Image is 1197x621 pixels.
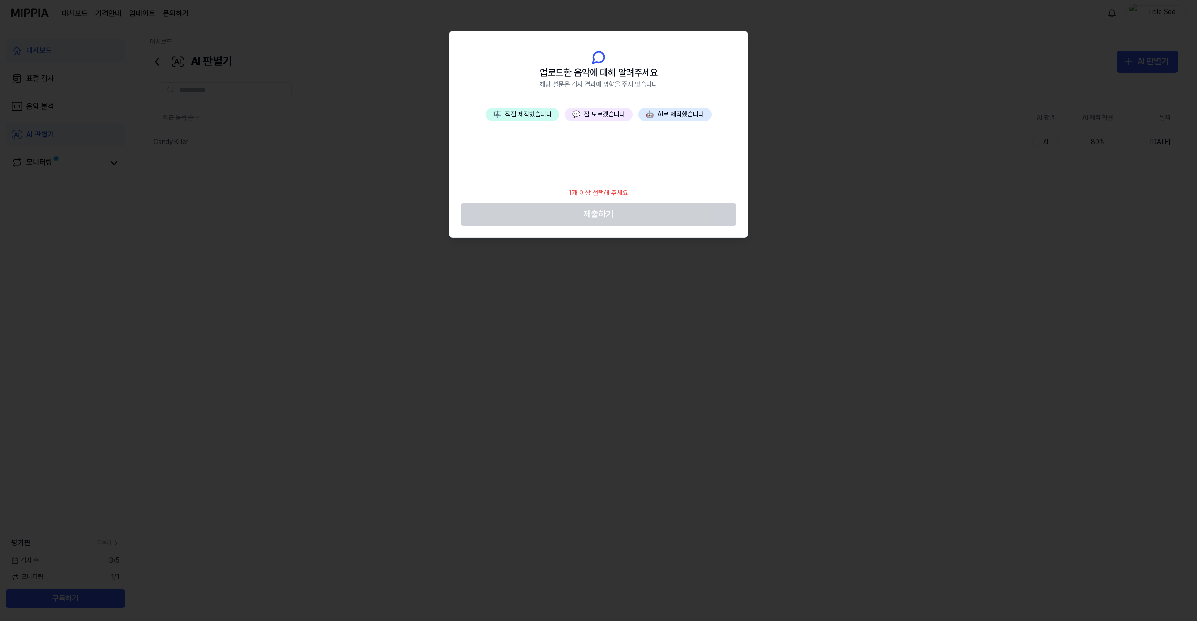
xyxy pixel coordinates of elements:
[563,183,634,203] div: 1개 이상 선택해 주세요
[638,108,712,121] button: 🤖AI로 제작했습니다
[565,108,633,121] button: 💬잘 모르겠습니다
[572,110,580,118] span: 💬
[486,108,559,121] button: 🎼직접 제작했습니다
[646,110,654,118] span: 🤖
[540,65,658,80] span: 업로드한 음악에 대해 알려주세요
[493,110,501,118] span: 🎼
[540,80,657,89] span: 해당 설문은 검사 결과에 영향을 주지 않습니다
